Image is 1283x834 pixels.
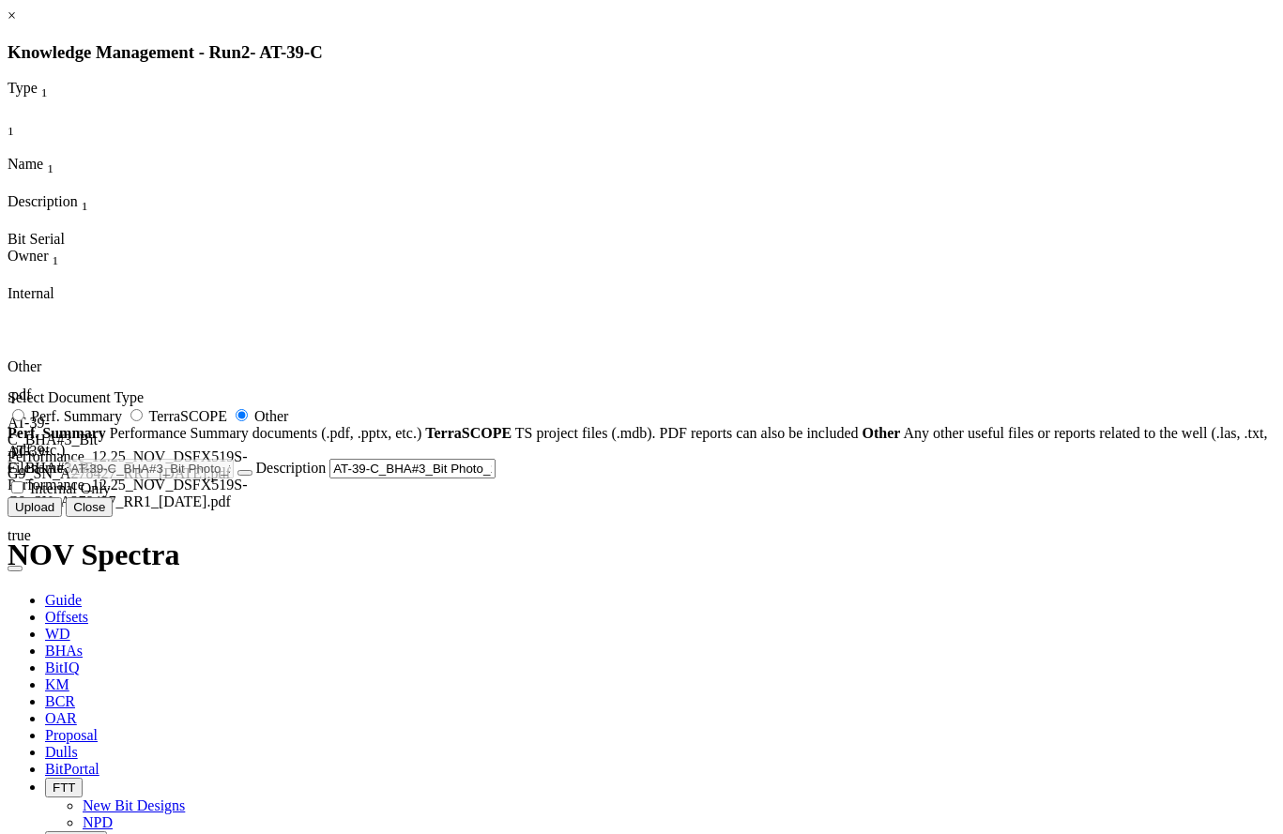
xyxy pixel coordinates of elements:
[82,193,88,209] span: Sort None
[8,248,111,268] div: Owner Sort None
[8,248,49,264] span: Owner
[41,80,48,96] span: Sort None
[47,161,53,175] sub: 1
[8,118,14,134] span: Sort None
[8,176,95,193] div: Column Menu
[8,415,95,482] div: AT-39-C_BHA#3_Bit Performance_12.25_NOV_DSFX519S-G9_SN_A278427_RR1_[DATE].pdf
[8,231,65,247] span: Bit Serial
[53,253,59,267] sub: 1
[53,781,75,795] span: FTT
[8,139,54,156] div: Column Menu
[8,118,54,139] div: Sort None
[45,693,75,709] span: BCR
[8,80,101,100] div: Type Sort None
[45,660,79,675] span: BitIQ
[83,797,185,813] a: New Bit Designs
[8,193,120,231] div: Sort None
[8,193,120,214] div: Description Sort None
[83,814,113,830] a: NPD
[8,42,205,62] span: Knowledge Management -
[8,156,95,193] div: Sort None
[8,268,111,285] div: Column Menu
[47,156,53,172] span: Sort None
[241,42,250,62] span: 2
[45,744,78,760] span: Dulls
[82,199,88,213] sub: 1
[45,676,69,692] span: KM
[12,409,24,421] input: Perf. Summary
[45,626,70,642] span: WD
[8,425,1267,458] span: Any other useful files or reports related to the well (.las, .txt, .pdf, etc.)
[149,408,227,424] span: TerraSCOPE
[8,156,43,172] span: Name
[8,460,64,476] span: Filename
[41,86,48,100] sub: 1
[863,425,901,441] strong: Other
[259,42,323,62] span: AT-39-C
[8,538,1275,572] h1: NOV Spectra
[45,727,98,743] span: Proposal
[8,193,78,209] span: Description
[8,156,95,176] div: Name Sort None
[425,425,512,441] strong: TerraSCOPE
[209,42,256,62] span: Run -
[8,389,144,405] span: Select Document Type
[8,425,106,441] strong: Perf. Summary
[8,101,101,118] div: Column Menu
[45,710,77,726] span: OAR
[130,409,143,421] input: TerraSCOPE
[8,527,74,544] div: true
[8,358,41,374] span: Other
[45,609,88,625] span: Offsets
[110,425,421,441] span: Performance Summary documents (.pdf, .pptx, etc.)
[8,124,14,138] sub: 1
[8,8,16,23] a: ×
[8,80,38,96] span: Type
[8,214,120,231] div: Column Menu
[30,480,111,496] span: Internal Only
[11,481,23,493] input: Internal Only
[8,248,111,285] div: Sort None
[8,80,101,117] div: Sort None
[45,592,82,608] span: Guide
[236,409,248,421] input: Other
[53,248,59,264] span: Sort None
[8,497,62,517] button: Upload
[45,761,99,777] span: BitPortal
[8,285,54,301] span: Internal Only
[256,460,327,476] span: Description
[31,408,122,424] span: Perf. Summary
[515,425,859,441] span: TS project files (.mdb). PDF reports can also be included
[66,497,113,517] button: Close
[8,387,54,403] div: .pdf
[8,118,54,156] div: Sort None
[45,643,83,659] span: BHAs
[254,408,288,424] span: Other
